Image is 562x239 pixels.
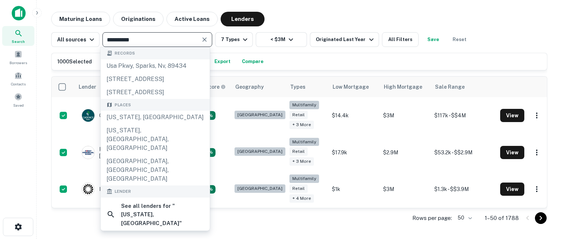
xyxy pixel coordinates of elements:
div: All sources [57,35,96,44]
h6: 1000 Selected [57,58,92,66]
div: Low Mortgage [333,82,369,91]
button: Originations [113,12,164,26]
button: View [500,146,524,159]
button: Save your search to get updates of matches that match your search criteria. [421,32,445,47]
td: $1.3k - $$3.9M [431,171,497,208]
td: $1k [328,171,379,208]
td: $53.2k - $$2.9M [431,134,497,171]
th: Geography [231,77,286,97]
button: Clear [199,34,210,45]
div: usa pkwy, sparks, nv, 89434 [101,59,210,73]
td: $117k - $$4M [431,97,497,134]
td: $2.9M [379,134,431,171]
div: Cadence Bank [82,109,134,122]
div: [GEOGRAPHIC_DATA] [235,184,285,193]
div: + 3 more [289,121,314,129]
div: [GEOGRAPHIC_DATA], [GEOGRAPHIC_DATA], [GEOGRAPHIC_DATA] [101,155,210,185]
div: [STREET_ADDRESS] [101,73,210,86]
button: Go to next page [535,212,547,224]
p: 1–50 of 1788 [485,214,519,223]
button: < $3M [256,32,307,47]
div: Geography [235,82,264,91]
a: Search [2,26,34,46]
div: [US_STATE], [GEOGRAPHIC_DATA] [101,111,210,124]
button: Reset [448,32,471,47]
img: picture [82,183,94,195]
div: Multifamily [289,138,319,146]
a: Borrowers [2,47,34,67]
span: Places [115,102,131,108]
div: High Mortgage [384,82,422,91]
span: Search [12,38,25,44]
img: capitalize-icon.png [12,6,26,21]
div: Multifamily [289,101,319,109]
button: Maturing Loans [51,12,110,26]
th: High Mortgage [379,77,431,97]
div: Multifamily [289,174,319,183]
div: [STREET_ADDRESS] [101,86,210,99]
iframe: Chat Widget [525,180,562,216]
h6: See all lenders for " [US_STATE], [GEOGRAPHIC_DATA] " [121,202,204,228]
div: [GEOGRAPHIC_DATA] [235,147,285,156]
a: Contacts [2,69,34,88]
button: Lenders [221,12,265,26]
button: View [500,183,524,196]
div: First Financial Bank [US_STATE] [82,146,176,159]
button: All sources [51,32,100,47]
span: Saved [13,102,24,108]
button: Compare [240,56,265,67]
span: Contacts [11,81,26,87]
span: Borrowers [10,60,27,66]
td: $3M [379,171,431,208]
button: View [500,109,524,122]
div: + 4 more [289,194,314,203]
div: [US_STATE], [GEOGRAPHIC_DATA], [GEOGRAPHIC_DATA] [101,124,210,155]
button: Originated Last Year [310,32,379,47]
div: Lender [79,82,96,91]
button: Active Loans [166,12,218,26]
img: picture [82,146,94,159]
div: Sale Range [435,82,465,91]
img: picture [82,109,94,122]
th: Lender [74,77,183,97]
span: Records [115,50,135,56]
div: 50 [455,213,473,223]
div: Retail [289,147,308,156]
div: [GEOGRAPHIC_DATA] [235,111,285,119]
p: Rows per page: [412,214,452,223]
div: Originated Last Year [316,35,375,44]
div: Retail [289,184,308,193]
button: All Filters [382,32,419,47]
th: Low Mortgage [328,77,379,97]
th: Sale Range [431,77,497,97]
th: Types [286,77,328,97]
div: Types [290,82,306,91]
div: Frost [82,183,112,196]
td: $14.4k [328,97,379,134]
div: + 3 more [289,157,314,166]
div: Retail [289,111,308,119]
button: 7 Types [215,32,253,47]
td: $3M [379,97,431,134]
a: Saved [2,90,34,110]
td: $17.9k [328,134,379,171]
button: Export [211,56,234,67]
span: Lender [115,188,131,195]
